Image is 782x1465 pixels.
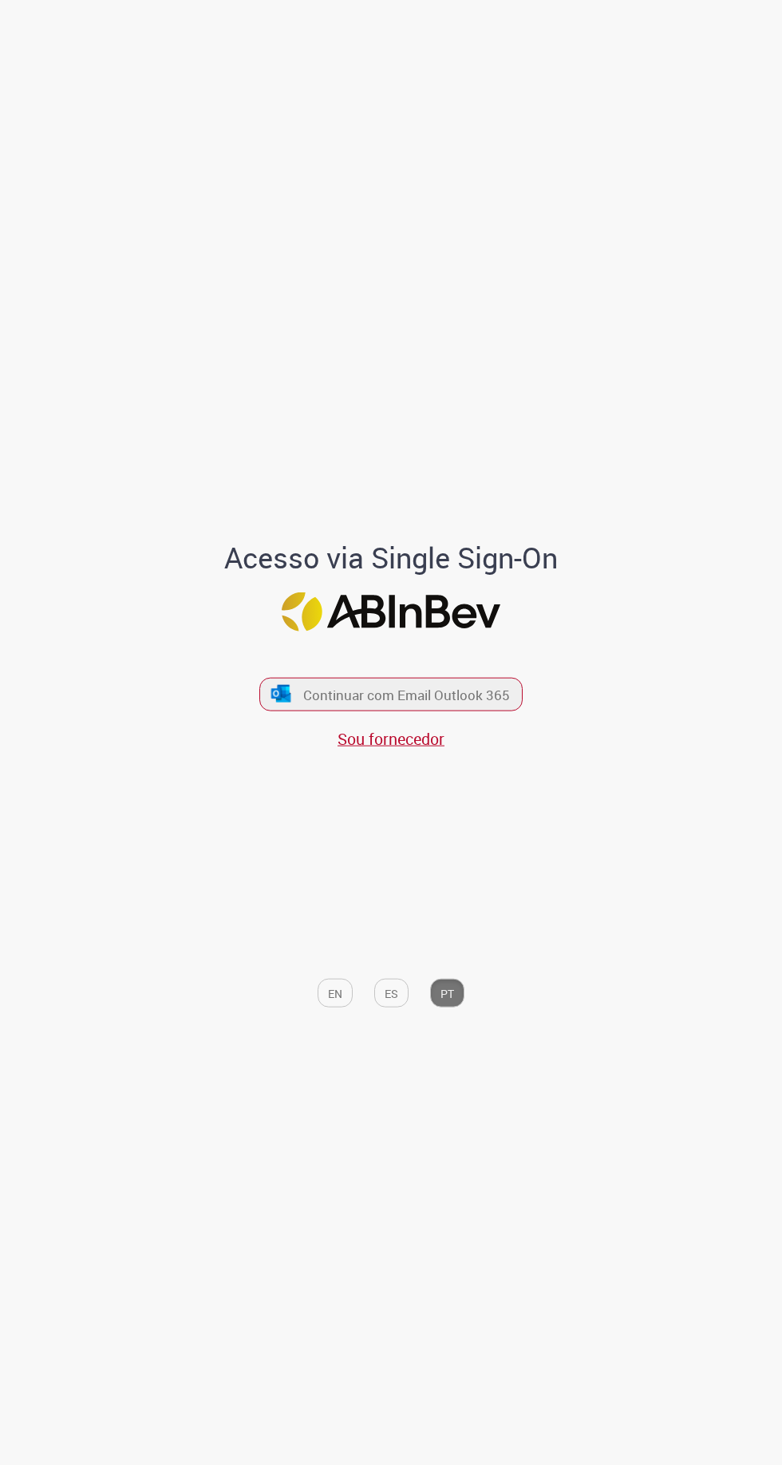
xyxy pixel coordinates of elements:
[328,986,342,1001] font: EN
[303,686,510,704] font: Continuar com Email Outlook 365
[338,728,444,750] a: Sou fornecedor
[385,986,398,1001] font: ES
[374,979,409,1008] button: ES
[270,685,292,702] img: ícone Azure/Microsoft 360
[259,678,523,711] button: ícone Azure/Microsoft 360 Continuar com Email Outlook 365
[318,979,353,1008] button: EN
[430,979,464,1008] button: PT
[224,537,558,576] font: Acesso via Single Sign-On
[282,592,500,632] img: Logotipo ABInBev
[440,986,454,1001] font: PT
